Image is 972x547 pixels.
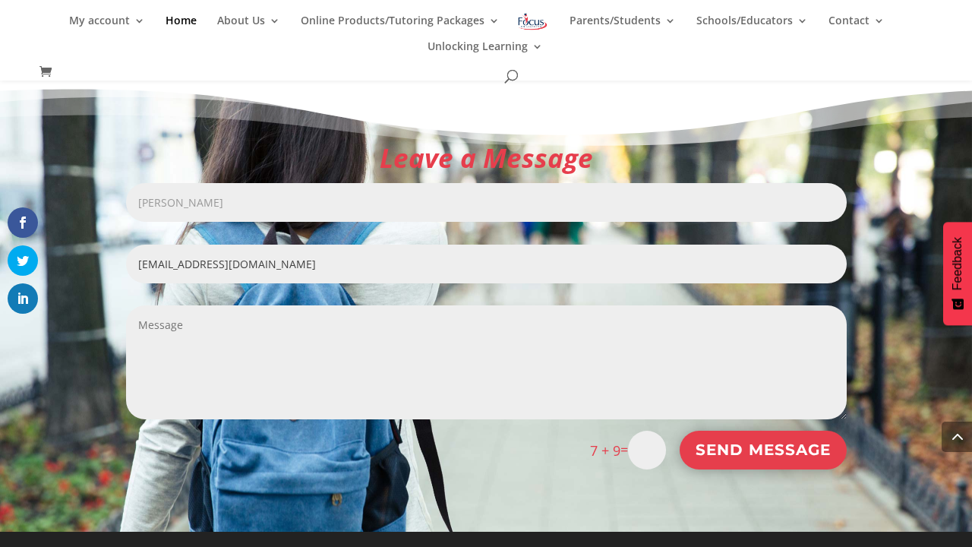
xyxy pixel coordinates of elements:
[943,222,972,325] button: Feedback - Show survey
[217,15,280,41] a: About Us
[590,441,620,459] span: 7 + 9
[696,15,808,41] a: Schools/Educators
[125,144,847,183] h2: Leave a Message
[126,245,847,283] input: Email Address
[680,431,847,470] button: Send Message
[166,15,197,41] a: Home
[301,15,500,41] a: Online Products/Tutoring Packages
[570,15,676,41] a: Parents/Students
[828,15,885,41] a: Contact
[586,431,666,470] p: =
[428,41,543,67] a: Unlocking Learning
[516,11,548,33] img: Focus on Learning
[951,237,964,290] span: Feedback
[126,183,847,222] input: Name
[69,15,145,41] a: My account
